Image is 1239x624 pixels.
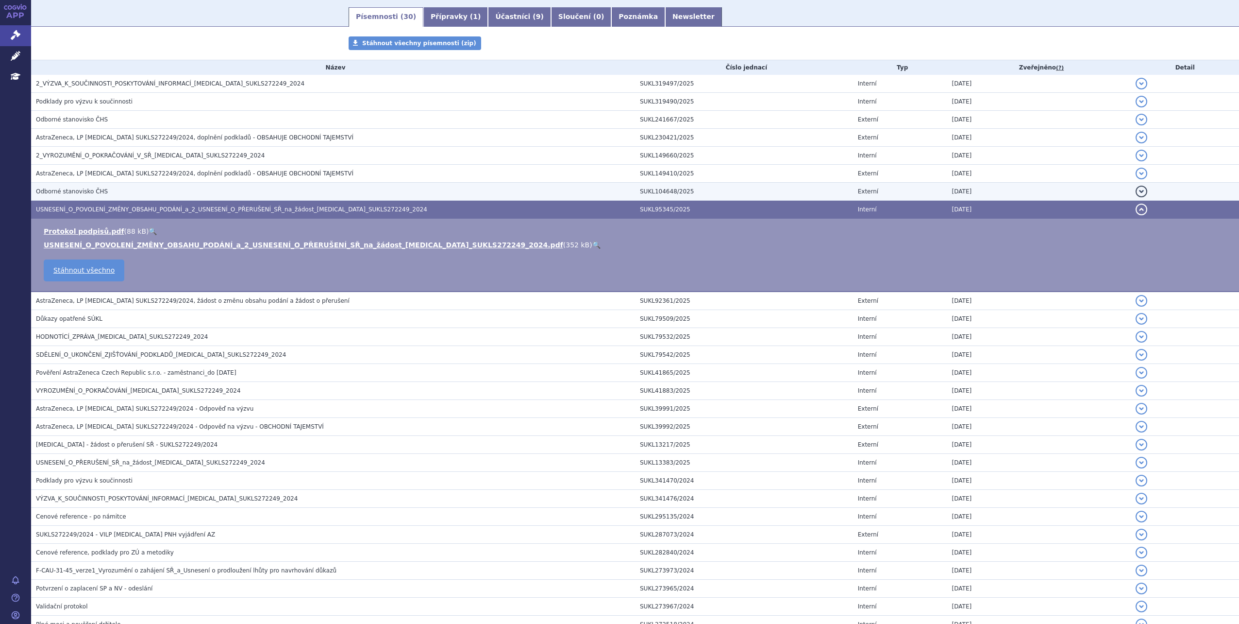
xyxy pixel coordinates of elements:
[947,418,1131,436] td: [DATE]
[36,170,353,177] span: AstraZeneca, LP Ultomiris SUKLS272249/2024, doplnění podkladů - OBSAHUJE OBCHODNÍ TAJEMSTVÍ
[858,369,877,376] span: Interní
[635,454,853,472] td: SUKL13383/2025
[44,260,124,281] a: Stáhnout všechno
[1136,132,1147,143] button: detail
[127,227,146,235] span: 88 kB
[947,75,1131,93] td: [DATE]
[635,201,853,219] td: SUKL95345/2025
[858,423,878,430] span: Externí
[473,13,478,20] span: 1
[947,526,1131,544] td: [DATE]
[1136,96,1147,107] button: detail
[1136,493,1147,504] button: detail
[1136,475,1147,486] button: detail
[36,134,353,141] span: AstraZeneca, LP Ultomiris SUKLS272249/2024, doplnění podkladů - OBSAHUJE OBCHODNÍ TAJEMSTVÍ
[1136,313,1147,325] button: detail
[858,116,878,123] span: Externí
[858,441,878,448] span: Externí
[635,111,853,129] td: SUKL241667/2025
[858,549,877,556] span: Interní
[858,170,878,177] span: Externí
[947,436,1131,454] td: [DATE]
[1136,403,1147,415] button: detail
[635,472,853,490] td: SUKL341470/2024
[858,297,878,304] span: Externí
[1136,547,1147,558] button: detail
[488,7,551,27] a: Účastníci (9)
[1136,150,1147,161] button: detail
[947,292,1131,310] td: [DATE]
[36,405,253,412] span: AstraZeneca, LP Ultomiris SUKLS272249/2024 - Odpověď na výzvu
[635,418,853,436] td: SUKL39992/2025
[1131,60,1239,75] th: Detail
[858,513,877,520] span: Interní
[858,405,878,412] span: Externí
[1056,65,1064,71] abbr: (?)
[36,531,215,538] span: SUKLS272249/2024 - VILP Ultomiris PNH vyjádření AZ
[947,60,1131,75] th: Zveřejněno
[858,603,877,610] span: Interní
[1136,331,1147,343] button: detail
[665,7,722,27] a: Newsletter
[853,60,947,75] th: Typ
[36,585,152,592] span: Potvrzení o zaplacení SP a NV - odeslání
[635,598,853,616] td: SUKL273967/2024
[947,598,1131,616] td: [DATE]
[31,60,635,75] th: Název
[858,387,877,394] span: Interní
[858,495,877,502] span: Interní
[635,490,853,508] td: SUKL341476/2024
[149,227,157,235] a: 🔍
[635,183,853,201] td: SUKL104648/2025
[635,165,853,183] td: SUKL149410/2025
[536,13,541,20] span: 9
[947,454,1131,472] td: [DATE]
[36,116,108,123] span: Odborné stanovisko ČHS
[566,241,589,249] span: 352 kB
[947,580,1131,598] td: [DATE]
[858,567,877,574] span: Interní
[858,333,877,340] span: Interní
[858,98,877,105] span: Interní
[36,441,218,448] span: ULTOMIRIS - žádost o přerušení SŘ - SUKLS272249/2024
[947,111,1131,129] td: [DATE]
[947,562,1131,580] td: [DATE]
[947,508,1131,526] td: [DATE]
[44,227,124,235] a: Protokol podpisů.pdf
[36,477,133,484] span: Podklady pro výzvu k součinnosti
[858,477,877,484] span: Interní
[947,310,1131,328] td: [DATE]
[635,60,853,75] th: Číslo jednací
[1136,349,1147,361] button: detail
[635,328,853,346] td: SUKL79532/2025
[635,292,853,310] td: SUKL92361/2025
[36,549,174,556] span: Cenové reference, podklady pro ZÚ a metodiky
[592,241,601,249] a: 🔍
[947,328,1131,346] td: [DATE]
[1136,367,1147,379] button: detail
[635,580,853,598] td: SUKL273965/2024
[858,351,877,358] span: Interní
[36,423,324,430] span: AstraZeneca, LP Ultomiris SUKLS272249/2024 - Odpověď na výzvu - OBCHODNÍ TAJEMSTVÍ
[36,603,88,610] span: Validační protokol
[947,382,1131,400] td: [DATE]
[36,98,133,105] span: Podklady pro výzvu k součinnosti
[36,369,236,376] span: Pověření AstraZeneca Czech Republic s.r.o. - zaměstnanci_do 31.12.2025
[1136,601,1147,612] button: detail
[1136,385,1147,397] button: detail
[947,93,1131,111] td: [DATE]
[36,513,126,520] span: Cenové reference - po námitce
[36,459,265,466] span: USNESENÍ_O_PŘERUŠENÍ_SŘ_na_žádost_ULTOMIRIS_SUKLS272249_2024
[611,7,665,27] a: Poznámka
[36,351,286,358] span: SDĚLENÍ_O_UKONČENÍ_ZJIŠŤOVÁNÍ_PODKLADŮ_ULTOMIRIS_SUKLS272249_2024
[635,147,853,165] td: SUKL149660/2025
[635,526,853,544] td: SUKL287073/2024
[635,400,853,418] td: SUKL39991/2025
[36,495,298,502] span: VÝZVA_K_SOUČINNOSTI_POSKYTOVÁNÍ_INFORMACÍ_ULTOMIRIS_SUKLS272249_2024
[947,147,1131,165] td: [DATE]
[858,531,878,538] span: Externí
[635,436,853,454] td: SUKL13217/2025
[635,346,853,364] td: SUKL79542/2025
[858,315,877,322] span: Interní
[635,75,853,93] td: SUKL319497/2025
